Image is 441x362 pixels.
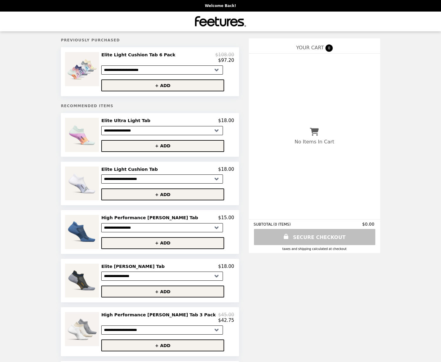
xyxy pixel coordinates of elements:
h5: Recommended Items [61,104,239,108]
img: Elite Max Cushion Tab [65,264,100,297]
span: YOUR CART [296,45,324,51]
select: Select a product variant [101,174,223,184]
h2: Elite Light Cushion Tab 6 Pack [101,52,178,58]
button: + ADD [101,140,224,152]
p: No Items In Cart [295,139,334,145]
h5: Previously Purchased [61,38,239,42]
select: Select a product variant [101,126,223,135]
p: $45.00 [218,312,234,318]
p: $42.75 [218,318,234,323]
img: Elite Light Cushion Tab [65,167,100,200]
span: SUBTOTAL [254,222,273,227]
button: + ADD [101,237,224,249]
h2: Elite [PERSON_NAME] Tab [101,264,167,269]
select: Select a product variant [101,65,223,75]
button: + ADD [101,286,224,297]
p: $18.00 [218,167,234,172]
img: Elite Ultra Light Tab [65,118,100,152]
button: + ADD [101,79,224,91]
p: $97.20 [218,58,234,63]
button: + ADD [101,339,224,351]
p: $18.00 [218,118,234,123]
p: $15.00 [218,215,234,220]
select: Select a product variant [101,325,223,335]
h2: Elite Light Cushion Tab [101,167,160,172]
h2: High Performance [PERSON_NAME] Tab [101,215,200,220]
img: High Performance Max Cushion Tab 3 Pack [65,312,101,346]
p: $108.00 [215,52,234,58]
h2: Elite Ultra Light Tab [101,118,153,123]
img: Brand Logo [195,15,246,28]
p: $18.00 [218,264,234,269]
p: Welcome Back! [205,4,236,8]
div: Taxes and Shipping calculated at checkout [254,247,375,251]
span: ( 0 ITEMS ) [273,222,291,227]
span: 0 [325,44,333,52]
select: Select a product variant [101,223,223,232]
span: $0.00 [362,222,375,227]
h2: High Performance [PERSON_NAME] Tab 3 Pack [101,312,218,318]
select: Select a product variant [101,272,223,281]
img: High Performance Max Cushion Tab [65,215,100,249]
img: Elite Light Cushion Tab 6 Pack [65,52,101,86]
button: + ADD [101,188,224,200]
